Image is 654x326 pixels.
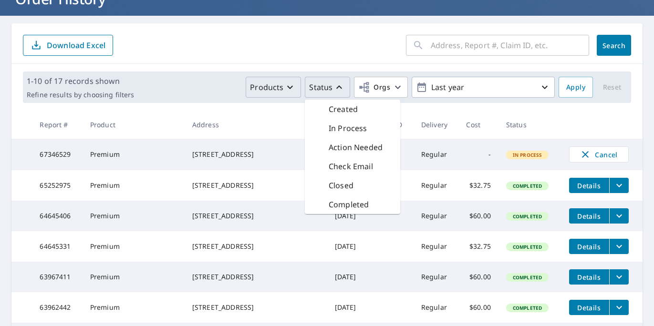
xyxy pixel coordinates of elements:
[498,111,561,139] th: Status
[27,91,134,99] p: Refine results by choosing filters
[575,212,603,221] span: Details
[414,201,459,231] td: Regular
[23,35,113,56] button: Download Excel
[83,170,185,201] td: Premium
[414,139,459,170] td: Regular
[358,81,390,93] span: Orgs
[329,103,358,115] p: Created
[507,213,548,220] span: Completed
[47,40,105,51] p: Download Excel
[305,176,400,195] div: Closed
[329,180,353,191] p: Closed
[604,41,623,50] span: Search
[507,152,548,158] span: In Process
[246,77,301,98] button: Products
[327,262,367,292] td: [DATE]
[192,150,320,159] div: [STREET_ADDRESS]
[32,231,82,262] td: 64645331
[458,231,498,262] td: $32.75
[250,81,283,93] p: Products
[185,111,327,139] th: Address
[83,139,185,170] td: Premium
[83,231,185,262] td: Premium
[458,201,498,231] td: $60.00
[597,35,631,56] button: Search
[575,303,603,312] span: Details
[458,111,498,139] th: Cost
[431,32,589,59] input: Address, Report #, Claim ID, etc.
[305,100,400,119] div: Created
[192,242,320,251] div: [STREET_ADDRESS]
[569,146,629,163] button: Cancel
[414,111,459,139] th: Delivery
[458,139,498,170] td: -
[414,170,459,201] td: Regular
[305,195,400,214] div: Completed
[458,262,498,292] td: $60.00
[414,292,459,323] td: Regular
[32,201,82,231] td: 64645406
[575,273,603,282] span: Details
[609,239,629,254] button: filesDropdownBtn-64645331
[309,81,332,93] p: Status
[305,157,400,176] div: Check Email
[569,269,609,285] button: detailsBtn-63967411
[609,300,629,315] button: filesDropdownBtn-63962442
[458,170,498,201] td: $32.75
[83,111,185,139] th: Product
[575,181,603,190] span: Details
[412,77,555,98] button: Last year
[609,208,629,224] button: filesDropdownBtn-64645406
[305,138,400,157] div: Action Needed
[569,178,609,193] button: detailsBtn-65252975
[414,262,459,292] td: Regular
[32,262,82,292] td: 63967411
[579,149,619,160] span: Cancel
[83,201,185,231] td: Premium
[575,242,603,251] span: Details
[327,231,367,262] td: [DATE]
[192,272,320,282] div: [STREET_ADDRESS]
[327,201,367,231] td: [DATE]
[354,77,408,98] button: Orgs
[329,199,369,210] p: Completed
[192,303,320,312] div: [STREET_ADDRESS]
[609,269,629,285] button: filesDropdownBtn-63967411
[569,239,609,254] button: detailsBtn-64645331
[192,181,320,190] div: [STREET_ADDRESS]
[329,161,373,172] p: Check Email
[329,122,367,134] p: In Process
[507,244,548,250] span: Completed
[32,139,82,170] td: 67346529
[559,77,593,98] button: Apply
[609,178,629,193] button: filesDropdownBtn-65252975
[569,208,609,224] button: detailsBtn-64645406
[83,262,185,292] td: Premium
[566,81,585,93] span: Apply
[329,142,383,153] p: Action Needed
[83,292,185,323] td: Premium
[507,305,548,311] span: Completed
[507,183,548,189] span: Completed
[32,111,82,139] th: Report #
[32,170,82,201] td: 65252975
[414,231,459,262] td: Regular
[27,75,134,87] p: 1-10 of 17 records shown
[507,274,548,281] span: Completed
[427,79,539,96] p: Last year
[305,119,400,138] div: In Process
[327,292,367,323] td: [DATE]
[192,211,320,221] div: [STREET_ADDRESS]
[305,77,350,98] button: Status
[458,292,498,323] td: $60.00
[569,300,609,315] button: detailsBtn-63962442
[32,292,82,323] td: 63962442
